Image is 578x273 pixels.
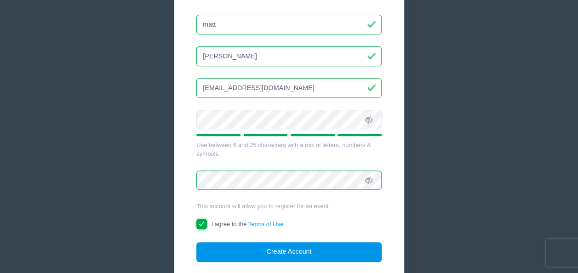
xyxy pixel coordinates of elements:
input: I agree to theTerms of Use [196,219,207,229]
button: Create Account [196,242,382,262]
div: This account will allow you to register for an event. [196,202,382,211]
a: Terms of Use [248,221,284,227]
input: First Name [196,15,382,34]
input: Last Name [196,46,382,66]
div: Use between 6 and 25 characters with a mix of letters, numbers & symbols. [196,141,382,159]
input: Email [196,78,382,98]
span: I agree to the [212,221,283,227]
